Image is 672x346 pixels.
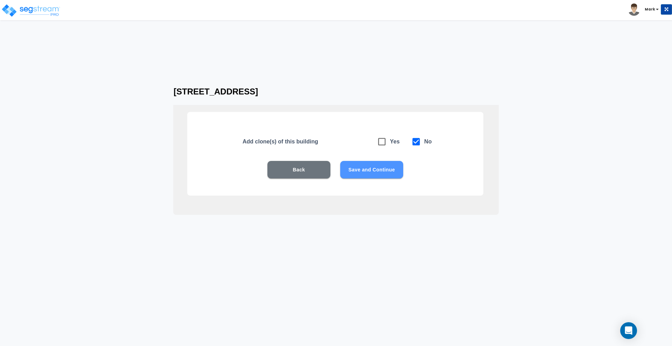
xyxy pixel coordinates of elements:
[267,161,330,178] button: Back
[645,7,655,12] b: Mark
[390,137,400,147] h6: Yes
[628,3,640,16] img: avatar.png
[424,137,432,147] h6: No
[620,322,637,339] div: Open Intercom Messenger
[1,3,61,17] img: logo_pro_r.png
[243,138,368,145] h5: Add clone(s) of this building
[340,161,403,178] button: Save and Continue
